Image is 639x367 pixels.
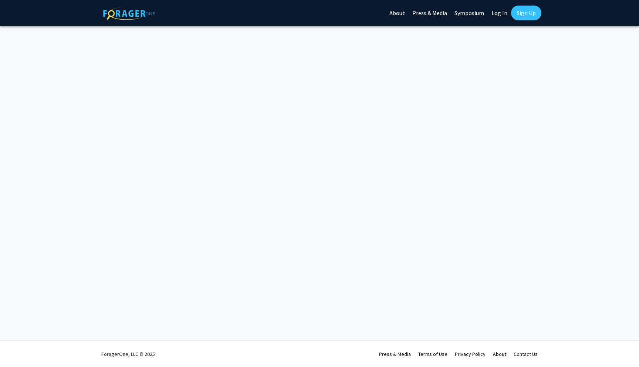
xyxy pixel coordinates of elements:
[418,351,447,357] a: Terms of Use
[455,351,486,357] a: Privacy Policy
[511,6,541,20] a: Sign Up
[514,351,538,357] a: Contact Us
[101,341,155,367] div: ForagerOne, LLC © 2025
[493,351,506,357] a: About
[103,7,155,20] img: ForagerOne Logo
[379,351,411,357] a: Press & Media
